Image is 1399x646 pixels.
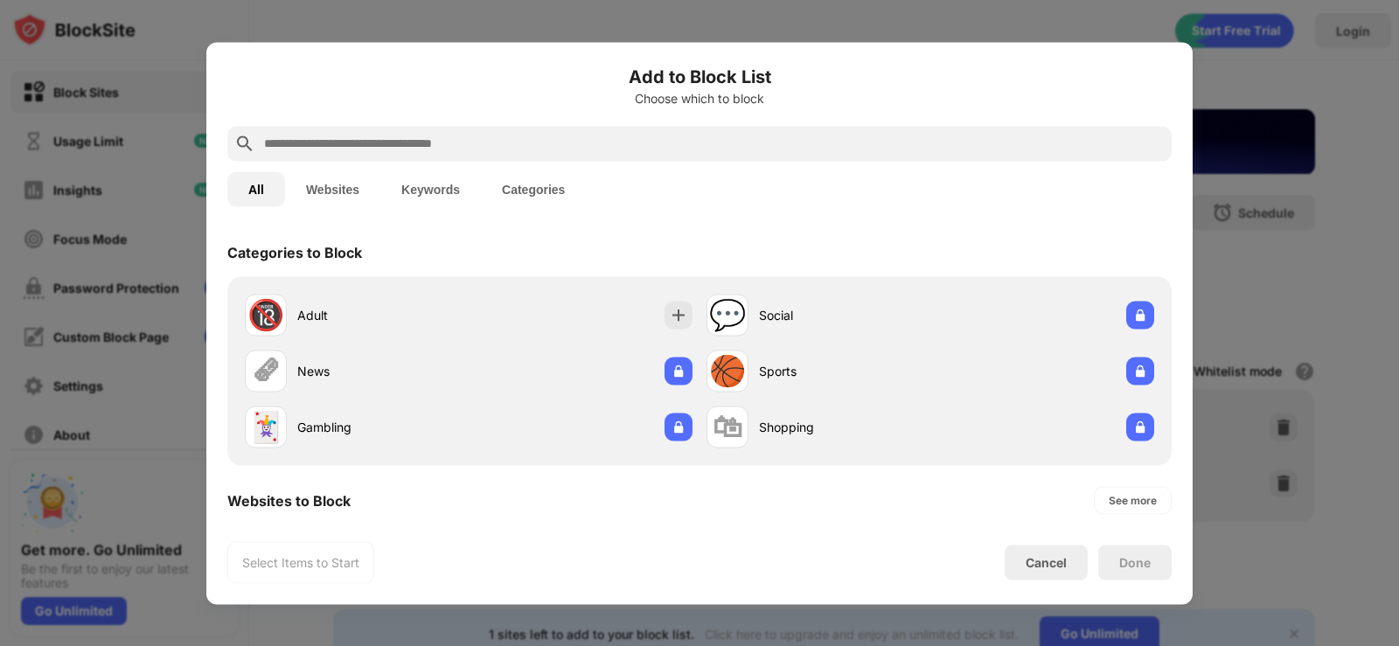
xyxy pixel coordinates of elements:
div: Adult [297,306,469,324]
img: search.svg [234,133,255,154]
div: 🏀 [709,353,746,389]
div: Categories to Block [227,243,362,260]
button: Categories [481,171,586,206]
div: Gambling [297,418,469,436]
div: 🔞 [247,297,284,333]
div: Sports [759,362,930,380]
div: 🗞 [251,353,281,389]
div: News [297,362,469,380]
div: 💬 [709,297,746,333]
div: Done [1119,555,1151,569]
div: Websites to Block [227,491,351,509]
h6: Add to Block List [227,63,1172,89]
div: See more [1109,491,1157,509]
div: Select Items to Start [242,553,359,571]
button: Keywords [380,171,481,206]
button: All [227,171,285,206]
div: Social [759,306,930,324]
button: Websites [285,171,380,206]
div: 🃏 [247,409,284,445]
div: Choose which to block [227,91,1172,105]
div: Cancel [1026,555,1067,570]
div: 🛍 [713,409,742,445]
div: Shopping [759,418,930,436]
